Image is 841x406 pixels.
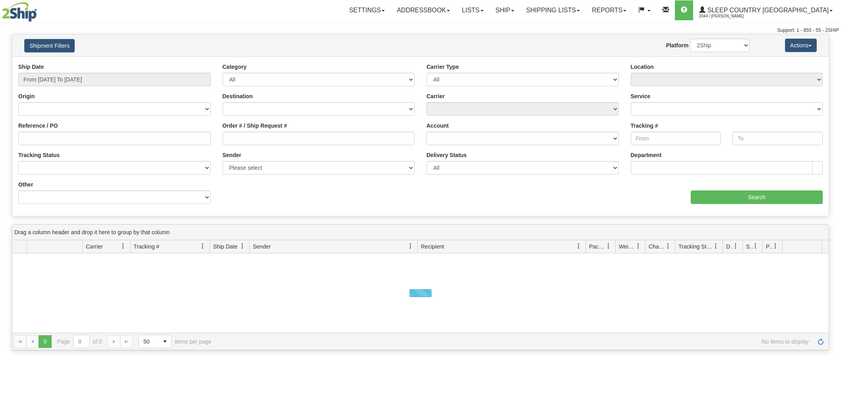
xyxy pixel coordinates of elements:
a: Recipient filter column settings [572,239,585,253]
label: Service [631,92,651,100]
a: Refresh [814,335,827,348]
span: Pickup Status [766,243,773,251]
span: Delivery Status [726,243,733,251]
label: Delivery Status [426,151,467,159]
span: select [159,335,171,348]
label: Tracking # [631,122,658,130]
span: 50 [143,338,154,346]
span: Packages [589,243,606,251]
a: Shipping lists [520,0,586,20]
a: Packages filter column settings [602,239,615,253]
span: No items to display [223,338,809,345]
input: To [732,132,823,145]
a: Sender filter column settings [404,239,417,253]
label: Order # / Ship Request # [223,122,287,130]
span: Sender [253,243,271,251]
a: Sleep Country [GEOGRAPHIC_DATA] 2044 / [PERSON_NAME] [693,0,839,20]
a: Tracking # filter column settings [196,239,209,253]
span: Page of 0 [57,335,102,348]
label: Origin [18,92,35,100]
span: Shipment Issues [746,243,753,251]
label: Other [18,181,33,188]
a: Charge filter column settings [661,239,675,253]
div: grid grouping header [12,225,829,240]
div: Support: 1 - 855 - 55 - 2SHIP [2,27,839,34]
a: Weight filter column settings [632,239,645,253]
label: Carrier Type [426,63,459,71]
label: Ship Date [18,63,44,71]
a: Ship Date filter column settings [236,239,249,253]
span: 2044 / [PERSON_NAME] [699,12,759,20]
input: From [631,132,721,145]
button: Actions [785,39,817,52]
a: Pickup Status filter column settings [769,239,782,253]
span: Sleep Country [GEOGRAPHIC_DATA] [705,7,829,14]
label: Category [223,63,247,71]
img: logo2044.jpg [2,2,37,22]
span: Ship Date [213,243,237,251]
a: Reports [586,0,632,20]
label: Destination [223,92,253,100]
label: Location [631,63,654,71]
label: Department [631,151,662,159]
label: Sender [223,151,241,159]
a: Tracking Status filter column settings [709,239,723,253]
input: Search [691,190,823,204]
span: Weight [619,243,636,251]
label: Reference / PO [18,122,58,130]
span: Carrier [86,243,103,251]
span: Page 0 [39,335,51,348]
a: Shipment Issues filter column settings [749,239,762,253]
span: Charge [649,243,665,251]
label: Platform [666,41,689,49]
button: Shipment Filters [24,39,75,52]
a: Settings [343,0,391,20]
label: Carrier [426,92,445,100]
iframe: chat widget [823,162,840,243]
span: Recipient [421,243,444,251]
a: Carrier filter column settings [116,239,130,253]
label: Tracking Status [18,151,60,159]
span: Page sizes drop down [138,335,172,348]
span: Tracking # [134,243,159,251]
span: Tracking Status [678,243,713,251]
a: Lists [456,0,489,20]
a: Delivery Status filter column settings [729,239,742,253]
label: Account [426,122,449,130]
a: Addressbook [391,0,456,20]
a: Ship [490,0,520,20]
span: items per page [138,335,211,348]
